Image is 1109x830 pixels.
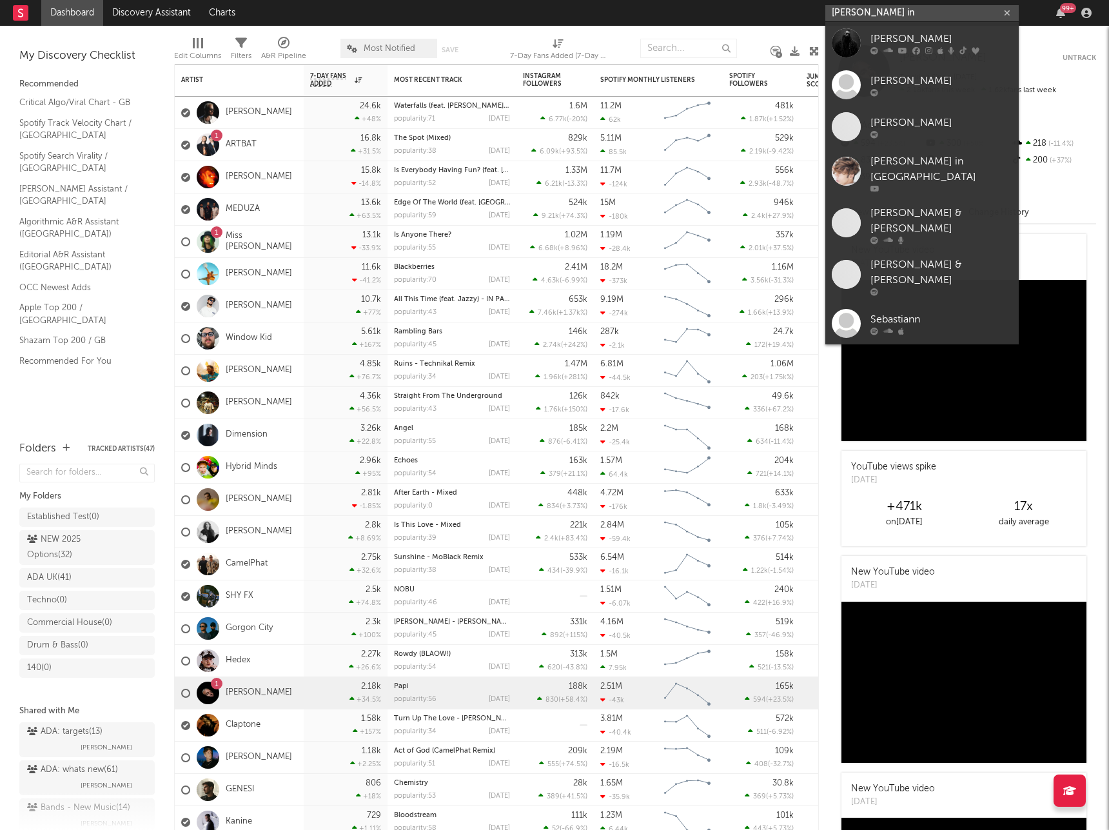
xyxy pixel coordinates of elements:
div: Established Test ( 0 ) [27,509,99,525]
div: ( ) [529,308,587,317]
div: Most Recent Track [394,76,491,84]
a: Editorial A&R Assistant ([GEOGRAPHIC_DATA]) [19,248,142,274]
a: [PERSON_NAME] [226,301,292,311]
a: Drum & Bass(0) [19,636,155,655]
div: My Discovery Checklist [19,48,155,64]
div: 24.7k [773,328,794,336]
div: -41.2 % [352,276,381,284]
div: 287k [600,328,619,336]
a: 140(0) [19,658,155,678]
div: Jump Score [807,73,839,88]
div: 49.6k [772,392,794,400]
a: The Spot (Mixed) [394,135,451,142]
span: +19.4 % [767,342,792,349]
a: Blackberries [394,264,435,271]
span: 6.77k [549,116,567,123]
svg: Chart title [658,322,716,355]
span: 1.96k [544,374,562,381]
div: 1.19M [600,231,622,239]
div: 6.81M [600,360,623,368]
div: [DATE] [489,180,510,187]
a: Edge Of The World (feat. [GEOGRAPHIC_DATA]) [394,199,553,206]
input: Search for folders... [19,464,155,482]
span: +67.2 % [767,406,792,413]
a: SHY FX [226,591,253,602]
div: popularity: 55 [394,244,436,252]
a: Chemistry [394,780,428,787]
a: [PERSON_NAME] [226,107,292,118]
span: +1.37k % [558,310,585,317]
div: ( ) [536,405,587,413]
div: Recommended [19,77,155,92]
div: Waterfalls (feat. Sam Harper & Bobby Harvey) [394,103,510,110]
svg: Chart title [658,258,716,290]
div: All This Time (feat. Jazzy) - IN PARALLEL Remix [394,296,510,303]
div: 15.8k [361,166,381,175]
div: 946k [774,199,794,207]
div: popularity: 70 [394,277,437,284]
span: 2.01k [749,245,766,252]
div: 2.41M [565,263,587,272]
div: 11.7M [600,166,622,175]
a: [PERSON_NAME] [825,344,1019,386]
div: 296k [774,295,794,304]
span: -20 % [569,116,585,123]
span: +8.96 % [560,245,585,252]
svg: Chart title [658,129,716,161]
div: [PERSON_NAME] in [GEOGRAPHIC_DATA] [870,154,1012,185]
div: +77 % [356,308,381,317]
div: popularity: 38 [394,148,437,155]
div: Blackberries [394,264,510,271]
div: 85.5k [600,148,627,156]
span: 172 [754,342,765,349]
div: popularity: 34 [394,373,437,380]
div: Instagram Followers [523,72,568,88]
a: Waterfalls (feat. [PERSON_NAME] & [PERSON_NAME]) [394,103,571,110]
span: [PERSON_NAME] [81,740,132,755]
div: popularity: 43 [394,309,437,316]
button: 99+ [1056,8,1065,18]
div: popularity: 71 [394,115,435,123]
span: 1.87k [749,116,767,123]
a: MEDUZA [226,204,260,215]
div: ( ) [741,115,794,123]
div: Sebastiann [870,311,1012,327]
a: Sunshine - MoBlack Remix [394,554,484,561]
a: Hybrid Minds [226,462,277,473]
a: [PERSON_NAME] [825,22,1019,64]
button: Save [442,46,458,54]
div: 357k [776,231,794,239]
svg: Chart title [658,97,716,129]
div: Is Anyone There? [394,232,510,239]
div: 126k [569,392,587,400]
a: Recommended For You [19,354,142,368]
span: 9.21k [542,213,559,220]
div: ( ) [742,373,794,381]
span: 6.21k [545,181,562,188]
div: 1.16M [772,263,794,272]
a: [PERSON_NAME] [226,268,292,279]
div: ADA UK ( 41 ) [27,570,72,586]
span: +281 % [564,374,585,381]
a: [PERSON_NAME] [825,106,1019,148]
span: 2.93k [749,181,767,188]
div: 556k [775,166,794,175]
div: 69.7 [807,105,858,121]
a: Critical Algo/Viral Chart - GB [19,95,142,110]
span: -48.7 % [769,181,792,188]
a: Shazam Top 200 / GB [19,333,142,348]
div: 524k [569,199,587,207]
div: ( ) [746,341,794,349]
a: [PERSON_NAME] & [PERSON_NAME] [825,199,1019,251]
div: NEW 2025 Options ( 32 ) [27,532,118,563]
div: 5.61k [361,328,381,336]
span: 2.74k [543,342,561,349]
a: Gorgon City [226,623,273,634]
div: [DATE] [489,309,510,316]
div: 146k [569,328,587,336]
div: 842k [600,392,620,400]
a: [PERSON_NAME] [226,687,292,698]
a: Straight From The Underground [394,393,502,400]
span: 2.19k [749,148,767,155]
a: Window Kid [226,333,272,344]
